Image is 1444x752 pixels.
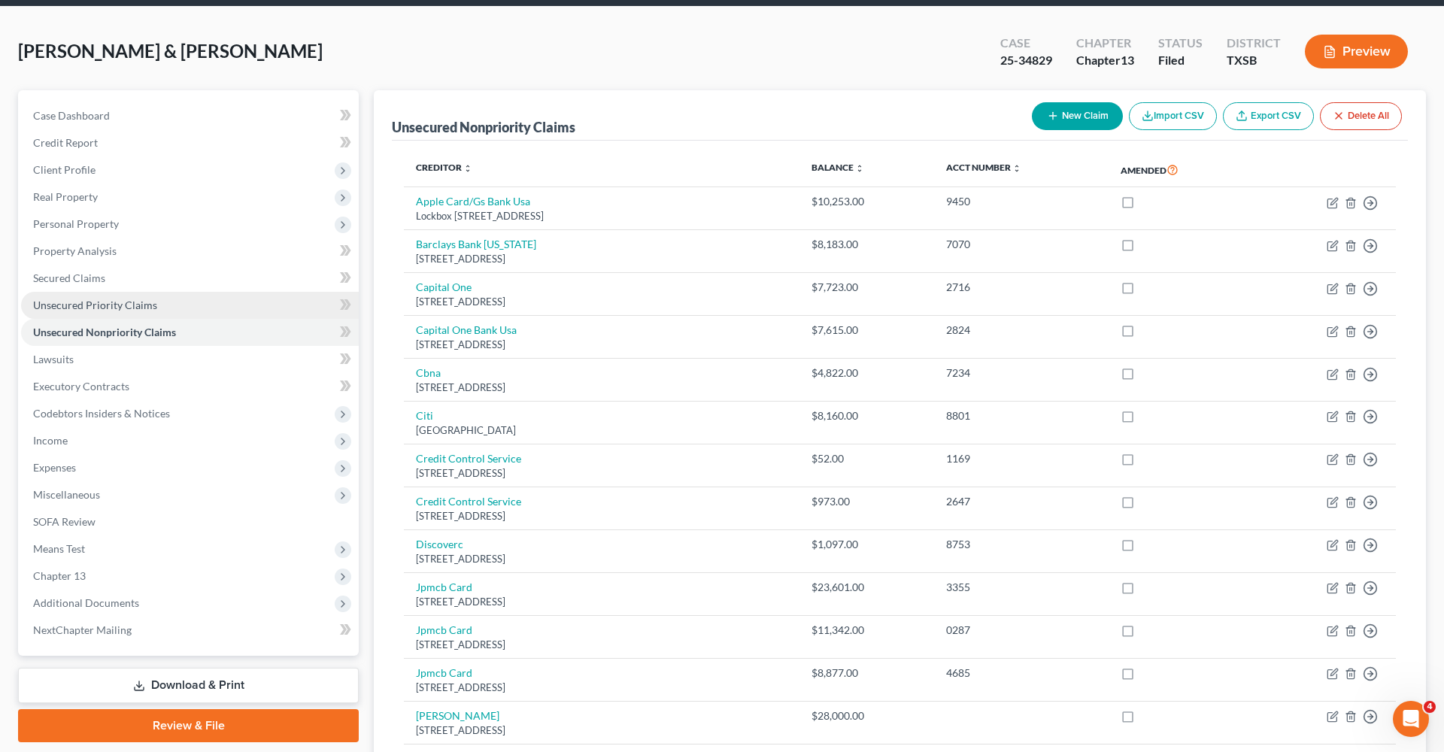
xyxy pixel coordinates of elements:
[1012,164,1021,173] i: unfold_more
[416,252,787,266] div: [STREET_ADDRESS]
[416,581,472,593] a: Jpmcb Card
[946,194,1097,209] div: 9450
[946,323,1097,338] div: 2824
[33,326,176,338] span: Unsecured Nonpriority Claims
[946,537,1097,552] div: 8753
[416,638,787,652] div: [STREET_ADDRESS]
[1121,53,1134,67] span: 13
[811,280,922,295] div: $7,723.00
[416,552,787,566] div: [STREET_ADDRESS]
[21,238,359,265] a: Property Analysis
[1158,35,1203,52] div: Status
[811,323,922,338] div: $7,615.00
[416,666,472,679] a: Jpmcb Card
[1227,35,1281,52] div: District
[416,238,536,250] a: Barclays Bank [US_STATE]
[33,353,74,365] span: Lawsuits
[855,164,864,173] i: unfold_more
[416,366,441,379] a: Cbna
[1223,102,1314,130] a: Export CSV
[21,129,359,156] a: Credit Report
[1227,52,1281,69] div: TXSB
[1109,153,1253,187] th: Amended
[811,708,922,723] div: $28,000.00
[463,164,472,173] i: unfold_more
[33,136,98,149] span: Credit Report
[811,237,922,252] div: $8,183.00
[811,194,922,209] div: $10,253.00
[392,118,575,136] div: Unsecured Nonpriority Claims
[946,280,1097,295] div: 2716
[21,319,359,346] a: Unsecured Nonpriority Claims
[1129,102,1217,130] button: Import CSV
[416,381,787,395] div: [STREET_ADDRESS]
[946,494,1097,509] div: 2647
[946,408,1097,423] div: 8801
[21,292,359,319] a: Unsecured Priority Claims
[946,580,1097,595] div: 3355
[1000,52,1052,69] div: 25-34829
[33,244,117,257] span: Property Analysis
[946,365,1097,381] div: 7234
[21,373,359,400] a: Executory Contracts
[416,509,787,523] div: [STREET_ADDRESS]
[416,423,787,438] div: [GEOGRAPHIC_DATA]
[18,709,359,742] a: Review & File
[946,237,1097,252] div: 7070
[416,681,787,695] div: [STREET_ADDRESS]
[21,346,359,373] a: Lawsuits
[33,217,119,230] span: Personal Property
[416,338,787,352] div: [STREET_ADDRESS]
[33,190,98,203] span: Real Property
[811,365,922,381] div: $4,822.00
[416,595,787,609] div: [STREET_ADDRESS]
[33,434,68,447] span: Income
[811,451,922,466] div: $52.00
[416,409,433,422] a: Citi
[811,494,922,509] div: $973.00
[416,209,787,223] div: Lockbox [STREET_ADDRESS]
[33,109,110,122] span: Case Dashboard
[21,102,359,129] a: Case Dashboard
[33,299,157,311] span: Unsecured Priority Claims
[21,508,359,535] a: SOFA Review
[811,408,922,423] div: $8,160.00
[33,623,132,636] span: NextChapter Mailing
[811,580,922,595] div: $23,601.00
[416,280,472,293] a: Capital One
[416,323,517,336] a: Capital One Bank Usa
[33,596,139,609] span: Additional Documents
[946,162,1021,173] a: Acct Number unfold_more
[1076,52,1134,69] div: Chapter
[33,542,85,555] span: Means Test
[33,569,86,582] span: Chapter 13
[946,623,1097,638] div: 0287
[1032,102,1123,130] button: New Claim
[1000,35,1052,52] div: Case
[416,623,472,636] a: Jpmcb Card
[1424,701,1436,713] span: 4
[416,162,472,173] a: Creditor unfold_more
[811,623,922,638] div: $11,342.00
[33,271,105,284] span: Secured Claims
[33,407,170,420] span: Codebtors Insiders & Notices
[416,452,521,465] a: Credit Control Service
[18,40,323,62] span: [PERSON_NAME] & [PERSON_NAME]
[21,617,359,644] a: NextChapter Mailing
[33,515,96,528] span: SOFA Review
[33,461,76,474] span: Expenses
[1305,35,1408,68] button: Preview
[416,195,530,208] a: Apple Card/Gs Bank Usa
[416,709,499,722] a: [PERSON_NAME]
[946,451,1097,466] div: 1169
[33,163,96,176] span: Client Profile
[1076,35,1134,52] div: Chapter
[416,723,787,738] div: [STREET_ADDRESS]
[21,265,359,292] a: Secured Claims
[416,295,787,309] div: [STREET_ADDRESS]
[946,666,1097,681] div: 4685
[18,668,359,703] a: Download & Print
[33,488,100,501] span: Miscellaneous
[1393,701,1429,737] iframe: Intercom live chat
[33,380,129,393] span: Executory Contracts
